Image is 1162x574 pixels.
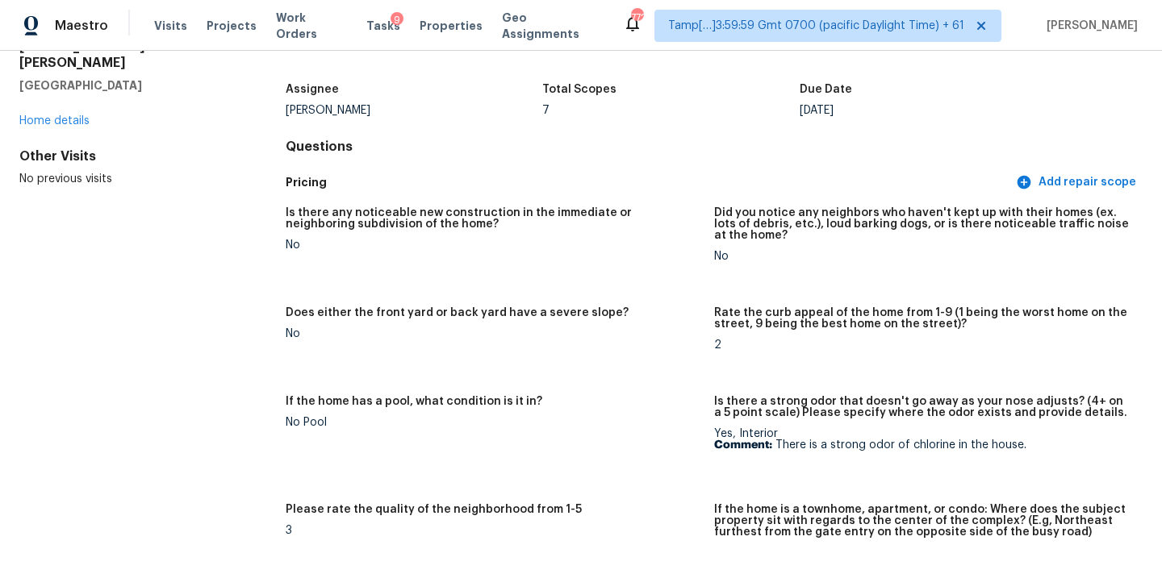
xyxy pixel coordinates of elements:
div: No Pool [286,417,701,428]
span: Geo Assignments [502,10,604,42]
button: Add repair scope [1013,168,1143,198]
h5: Total Scopes [542,84,617,95]
h5: Does either the front yard or back yard have a severe slope? [286,307,629,318]
span: Visits [154,18,187,34]
span: Maestro [55,18,108,34]
h5: Please rate the quality of the neighborhood from 1-5 [286,504,582,515]
div: No [286,239,701,251]
h5: [GEOGRAPHIC_DATA] [19,77,234,94]
a: Home details [19,115,90,127]
span: Add repair scope [1019,173,1136,193]
h5: Pricing [286,174,1013,191]
span: Properties [420,18,483,34]
h4: Questions [286,139,1143,155]
div: Completed: to [286,32,1143,74]
span: [PERSON_NAME] [1040,18,1138,34]
div: Other Visits [19,148,234,164]
span: Tasks [366,20,400,31]
p: There is a strong odor of chlorine in the house. [714,439,1130,451]
h5: Rate the curb appeal of the home from 1-9 (1 being the worst home on the street, 9 being the best... [714,307,1130,330]
div: [PERSON_NAME] [286,105,543,116]
span: Projects [207,18,257,34]
div: Yes, Interior [714,428,1130,451]
div: No [714,251,1130,262]
div: 772 [631,10,642,26]
div: 7 [542,105,800,116]
div: No [286,328,701,339]
div: [DATE] [800,105,1057,116]
div: 2 [714,339,1130,351]
b: Comment: [714,439,772,451]
h5: Assignee [286,84,339,95]
span: No previous visits [19,173,112,185]
h5: If the home has a pool, what condition is it in? [286,396,542,407]
h2: [STREET_ADDRESS][PERSON_NAME] [19,39,234,71]
div: 3 [286,525,701,536]
div: 9 [391,12,403,28]
h5: Due Date [800,84,852,95]
span: Tamp[…]3:59:59 Gmt 0700 (pacific Daylight Time) + 61 [668,18,964,34]
h5: Is there a strong odor that doesn't go away as your nose adjusts? (4+ on a 5 point scale) Please ... [714,396,1130,418]
h5: Is there any noticeable new construction in the immediate or neighboring subdivision of the home? [286,207,701,230]
h5: If the home is a townhome, apartment, or condo: Where does the subject property sit with regards ... [714,504,1130,538]
span: Work Orders [276,10,347,42]
h5: Did you notice any neighbors who haven't kept up with their homes (ex. lots of debris, etc.), lou... [714,207,1130,241]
